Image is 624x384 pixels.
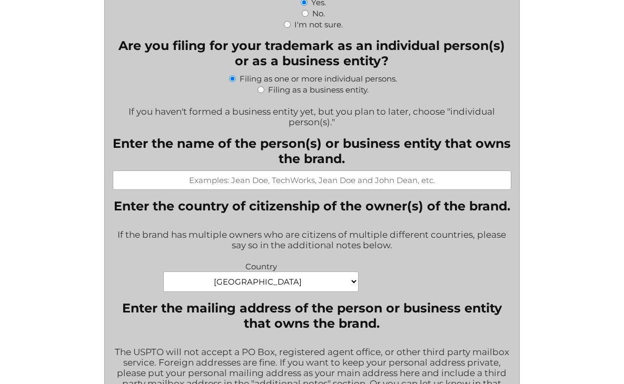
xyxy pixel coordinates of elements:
legend: Enter the country of citizenship of the owner(s) of the brand. [114,198,510,214]
label: I'm not sure. [294,19,343,29]
div: If the brand has multiple owners who are citizens of multiple different countries, please say so ... [113,223,511,259]
legend: Enter the mailing address of the person or business entity that owns the brand. [113,300,511,331]
label: Filing as one or more individual persons. [240,74,397,84]
label: No. [312,8,325,18]
legend: Are you filing for your trademark as an individual person(s) or as a business entity? [113,38,511,68]
div: If you haven't formed a business entity yet, but you plan to later, choose "individual person(s)." [113,99,511,127]
label: Enter the name of the person(s) or business entity that owns the brand. [113,136,511,166]
label: Country [163,259,359,271]
input: Examples: Jean Doe, TechWorks, Jean Doe and John Dean, etc. [113,170,511,190]
label: Filing as a business entity. [268,85,369,95]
